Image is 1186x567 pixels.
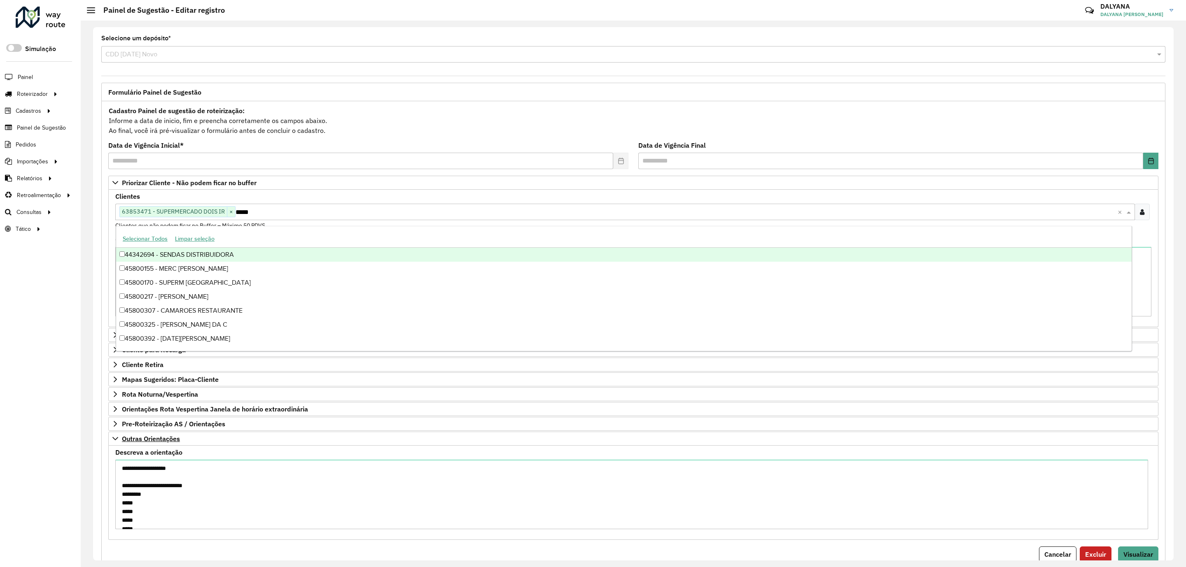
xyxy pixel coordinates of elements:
a: Cliente Retira [108,358,1158,372]
div: Informe a data de inicio, fim e preencha corretamente os campos abaixo. Ao final, você irá pré-vi... [108,105,1158,136]
div: 45800392 - [DATE][PERSON_NAME] [116,332,1132,346]
span: Outras Orientações [122,435,180,442]
span: Pedidos [16,140,36,149]
button: Limpar seleção [171,232,218,245]
span: Retroalimentação [17,191,61,200]
h2: Painel de Sugestão - Editar registro [95,6,225,15]
a: Preservar Cliente - Devem ficar no buffer, não roteirizar [108,328,1158,342]
span: × [227,207,235,217]
a: Priorizar Cliente - Não podem ficar no buffer [108,176,1158,190]
button: Excluir [1080,546,1111,562]
span: Orientações Rota Vespertina Janela de horário extraordinária [122,406,308,412]
span: Rota Noturna/Vespertina [122,391,198,397]
button: Selecionar Todos [119,232,171,245]
div: 45800325 - [PERSON_NAME] DA C [116,318,1132,332]
span: Formulário Painel de Sugestão [108,89,201,95]
div: Priorizar Cliente - Não podem ficar no buffer [108,190,1158,327]
strong: Cadastro Painel de sugestão de roteirização: [109,107,245,115]
span: Painel [18,73,33,81]
a: Rota Noturna/Vespertina [108,387,1158,401]
span: Cliente Retira [122,361,163,368]
span: Consultas [16,208,42,216]
div: 44342694 - SENDAS DISTRIBUIDORA [116,248,1132,262]
div: 45800473 - CLEIDE [PERSON_NAME] [116,346,1132,360]
a: Orientações Rota Vespertina Janela de horário extraordinária [108,402,1158,416]
label: Data de Vigência Final [638,140,706,150]
span: 63853471 - SUPERMERCADO DOIS IR [120,207,227,216]
a: Outras Orientações [108,432,1158,446]
span: Cliente para Recarga [122,346,186,353]
a: Cliente para Recarga [108,343,1158,357]
div: 45800217 - [PERSON_NAME] [116,290,1132,304]
label: Descreva a orientação [115,447,182,457]
a: Pre-Roteirização AS / Orientações [108,417,1158,431]
span: Mapas Sugeridos: Placa-Cliente [122,376,219,383]
button: Cancelar [1039,546,1076,562]
span: Clear all [1118,207,1125,217]
a: Mapas Sugeridos: Placa-Cliente [108,372,1158,386]
div: 45800155 - MERC [PERSON_NAME] [116,262,1132,276]
div: 45800170 - SUPERM [GEOGRAPHIC_DATA] [116,276,1132,290]
span: Relatórios [17,174,42,183]
span: Cancelar [1044,550,1071,558]
span: Visualizar [1123,550,1153,558]
h3: DALYANA [1100,2,1163,10]
span: Priorizar Cliente - Não podem ficar no buffer [122,179,257,186]
span: Painel de Sugestão [17,123,66,132]
label: Selecione um depósito [101,33,171,43]
label: Data de Vigência Inicial [108,140,184,150]
button: Choose Date [1143,153,1158,169]
div: Outras Orientações [108,446,1158,540]
span: Cadastros [16,107,41,115]
span: Roteirizador [17,90,48,98]
label: Clientes [115,191,140,201]
small: Clientes que não podem ficar no Buffer – Máximo 50 PDVS [115,222,265,229]
span: Tático [16,225,31,233]
span: Excluir [1085,550,1106,558]
label: Simulação [25,44,56,54]
span: Pre-Roteirização AS / Orientações [122,421,225,427]
span: Importações [17,157,48,166]
span: DALYANA [PERSON_NAME] [1100,11,1163,18]
div: 45800307 - CAMAROES RESTAURANTE [116,304,1132,318]
ng-dropdown-panel: Options list [116,226,1132,351]
button: Visualizar [1118,546,1158,562]
a: Contato Rápido [1081,2,1098,19]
